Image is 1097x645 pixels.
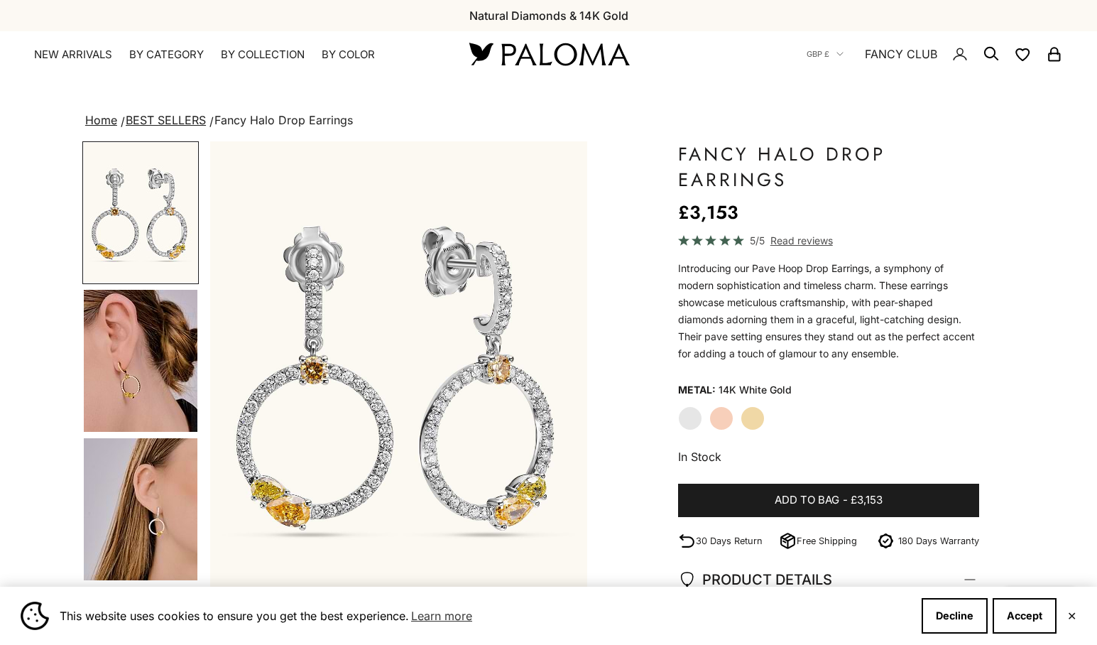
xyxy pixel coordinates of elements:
[210,141,587,607] div: Item 2 of 15
[678,260,979,362] div: Introducing our Pave Hoop Drop Earrings, a symphony of modern sophistication and timeless charm. ...
[409,605,474,627] a: Learn more
[210,141,587,607] img: #WhiteGold
[898,533,979,548] p: 180 Days Warranty
[678,232,979,249] a: 5/5 Read reviews
[807,31,1063,77] nav: Secondary navigation
[84,438,197,580] img: #YellowGold #WhiteGold #RoseGold
[82,288,199,433] button: Go to item 4
[770,232,833,249] span: Read reviews
[922,598,988,634] button: Decline
[129,48,204,62] summary: By Category
[775,492,839,509] span: Add to bag
[678,568,832,592] span: PRODUCT DETAILS
[678,379,716,401] legend: Metal:
[126,113,206,127] a: BEST SELLERS
[322,48,375,62] summary: By Color
[678,484,979,518] button: Add to bag-£3,153
[34,48,435,62] nav: Primary navigation
[993,598,1057,634] button: Accept
[678,448,979,466] p: In Stock
[851,492,883,509] span: £3,153
[85,113,117,127] a: Home
[797,533,857,548] p: Free Shipping
[807,48,844,60] button: GBP £
[865,45,937,63] a: FANCY CLUB
[60,605,910,627] span: This website uses cookies to ensure you get the best experience.
[82,437,199,582] button: Go to item 5
[84,290,197,432] img: #YellowGold #WhiteGold #RoseGold
[214,113,353,127] span: Fancy Halo Drop Earrings
[678,141,979,193] h1: Fancy Halo Drop Earrings
[696,533,763,548] p: 30 Days Return
[21,602,49,630] img: Cookie banner
[678,553,979,606] summary: PRODUCT DETAILS
[469,6,628,25] p: Natural Diamonds & 14K Gold
[750,232,765,249] span: 5/5
[82,141,199,284] button: Go to item 2
[34,48,112,62] a: NEW ARRIVALS
[719,379,792,401] variant-option-value: 14K White Gold
[807,48,829,60] span: GBP £
[678,198,738,227] sale-price: £3,153
[82,111,1015,131] nav: breadcrumbs
[1067,612,1076,620] button: Close
[84,143,197,283] img: #WhiteGold
[221,48,305,62] summary: By Collection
